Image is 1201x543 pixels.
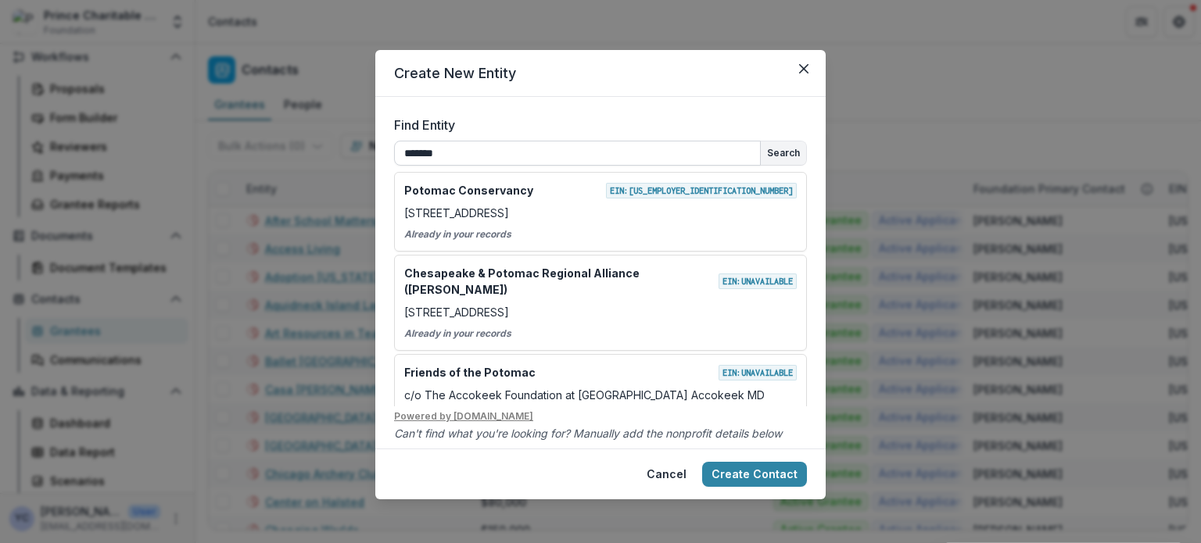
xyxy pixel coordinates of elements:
div: Chesapeake & Potomac Regional Alliance ([PERSON_NAME])EIN:Unavailable[STREET_ADDRESS]Already in y... [394,255,807,351]
button: Create Contact [702,462,807,487]
button: Cancel [637,462,696,487]
button: Search [761,141,806,165]
div: Potomac ConservancyEIN:[US_EMPLOYER_IDENTIFICATION_NUMBER][STREET_ADDRESS]Already in your records [394,172,807,252]
p: [STREET_ADDRESS] [404,205,509,221]
span: EIN: Unavailable [719,273,797,289]
p: Friends of the Potomac [404,364,536,380]
a: [DOMAIN_NAME] [454,410,533,422]
i: Can't find what you're looking for? Manually add the nonprofit details below [394,427,782,440]
header: Create New Entity [375,50,826,97]
p: Already in your records [404,327,797,341]
p: Chesapeake & Potomac Regional Alliance ([PERSON_NAME]) [404,265,712,298]
p: Potomac Conservancy [404,182,533,198]
p: c/o The Accokeek Foundation at [GEOGRAPHIC_DATA] Accokeek MD [404,387,765,403]
u: Powered by [394,409,807,423]
span: EIN: [US_EMPLOYER_IDENTIFICATION_NUMBER] [606,183,797,198]
label: Find Entity [394,116,798,134]
span: EIN: Unavailable [719,365,797,380]
button: Close [791,56,816,81]
p: [STREET_ADDRESS] [404,304,509,320]
div: Friends of the PotomacEIN:Unavailablec/o The Accokeek Foundation at [GEOGRAPHIC_DATA] Accokeek MD... [394,354,807,434]
p: Already in your records [404,227,797,241]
